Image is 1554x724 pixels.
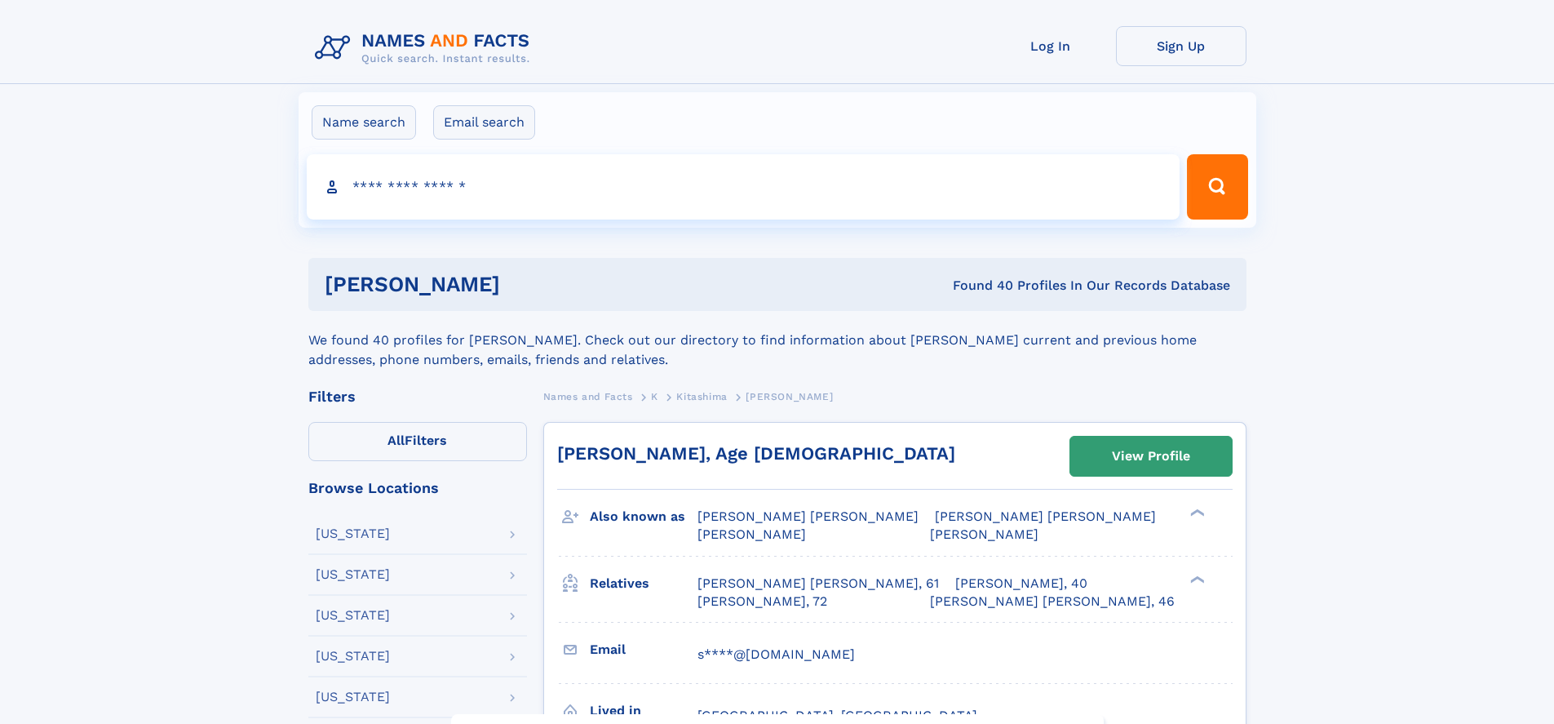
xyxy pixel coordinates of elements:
span: K [651,391,658,402]
label: Name search [312,105,416,140]
a: Log In [985,26,1116,66]
label: Email search [433,105,535,140]
h1: [PERSON_NAME] [325,274,727,295]
div: [US_STATE] [316,691,390,704]
a: [PERSON_NAME] [PERSON_NAME], 46 [930,593,1175,611]
a: [PERSON_NAME], 40 [955,575,1087,593]
span: [PERSON_NAME] [746,391,833,402]
div: Found 40 Profiles In Our Records Database [726,277,1230,295]
a: K [651,386,658,406]
div: ❯ [1186,508,1206,518]
span: [PERSON_NAME] [930,526,1038,542]
a: [PERSON_NAME], 72 [697,593,827,611]
h3: Also known as [590,503,697,531]
button: Search Button [1187,154,1247,220]
div: Filters [308,389,527,404]
span: [PERSON_NAME] [PERSON_NAME] [935,509,1156,524]
span: Kitashima [676,391,727,402]
span: All [387,433,405,448]
div: ❯ [1186,574,1206,584]
div: [US_STATE] [316,568,390,581]
div: Browse Locations [308,481,527,495]
h3: Email [590,636,697,664]
a: Kitashima [676,386,727,406]
a: [PERSON_NAME], Age [DEMOGRAPHIC_DATA] [557,443,955,464]
span: [PERSON_NAME] [PERSON_NAME] [697,509,919,524]
div: View Profile [1112,438,1190,475]
img: Logo Names and Facts [308,26,543,70]
span: [GEOGRAPHIC_DATA], [GEOGRAPHIC_DATA] [697,708,977,723]
label: Filters [308,422,527,461]
a: Names and Facts [543,386,633,406]
div: [US_STATE] [316,527,390,540]
a: [PERSON_NAME] [PERSON_NAME], 61 [697,575,939,593]
a: View Profile [1070,437,1232,476]
div: [US_STATE] [316,650,390,663]
div: [US_STATE] [316,609,390,622]
h3: Relatives [590,570,697,597]
a: Sign Up [1116,26,1246,66]
input: search input [307,154,1180,220]
span: [PERSON_NAME] [697,526,806,542]
div: We found 40 profiles for [PERSON_NAME]. Check out our directory to find information about [PERSON... [308,311,1246,370]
